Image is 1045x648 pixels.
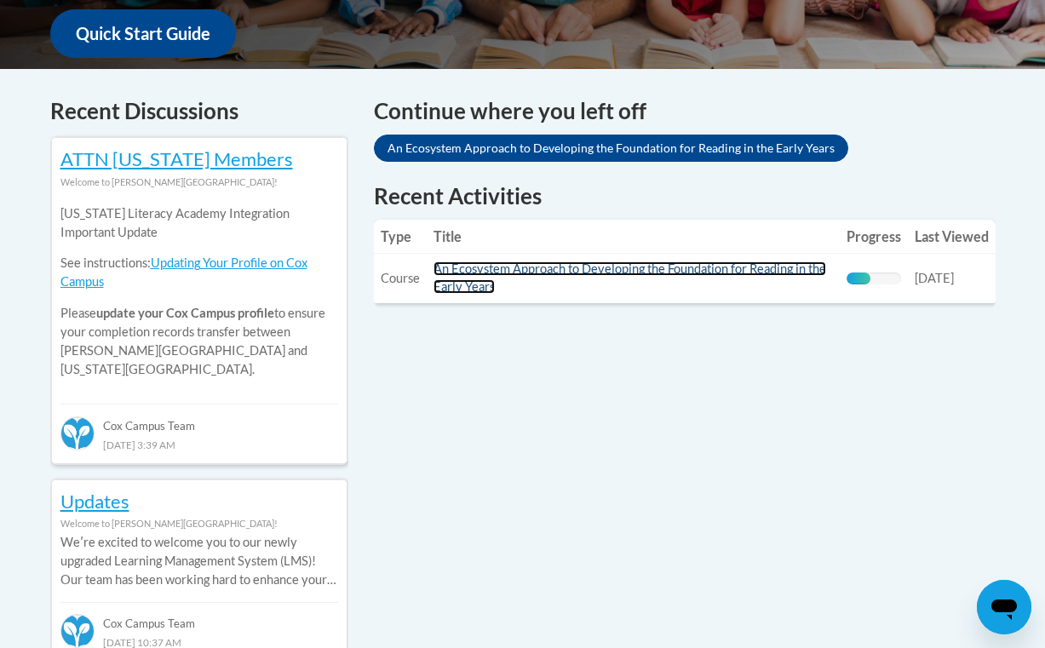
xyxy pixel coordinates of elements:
[60,147,293,170] a: ATTN [US_STATE] Members
[915,271,954,285] span: [DATE]
[60,533,338,589] p: Weʹre excited to welcome you to our newly upgraded Learning Management System (LMS)! Our team has...
[434,261,826,294] a: An Ecosystem Approach to Developing the Foundation for Reading in the Early Years
[60,404,338,434] div: Cox Campus Team
[60,192,338,392] div: Please to ensure your completion records transfer between [PERSON_NAME][GEOGRAPHIC_DATA] and [US_...
[60,173,338,192] div: Welcome to [PERSON_NAME][GEOGRAPHIC_DATA]!
[60,204,338,242] p: [US_STATE] Literacy Academy Integration Important Update
[60,514,338,533] div: Welcome to [PERSON_NAME][GEOGRAPHIC_DATA]!
[60,416,95,450] img: Cox Campus Team
[847,272,870,284] div: Progress, %
[60,435,338,454] div: [DATE] 3:39 AM
[374,181,996,211] h1: Recent Activities
[374,95,996,128] h4: Continue where you left off
[381,271,420,285] span: Course
[50,95,348,128] h4: Recent Discussions
[840,220,908,254] th: Progress
[60,255,307,289] a: Updating Your Profile on Cox Campus
[60,614,95,648] img: Cox Campus Team
[60,602,338,633] div: Cox Campus Team
[60,490,129,513] a: Updates
[50,9,236,58] a: Quick Start Guide
[60,254,338,291] p: See instructions:
[977,580,1031,634] iframe: Button to launch messaging window
[427,220,840,254] th: Title
[96,306,274,320] b: update your Cox Campus profile
[374,220,427,254] th: Type
[908,220,996,254] th: Last Viewed
[374,135,848,162] a: An Ecosystem Approach to Developing the Foundation for Reading in the Early Years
